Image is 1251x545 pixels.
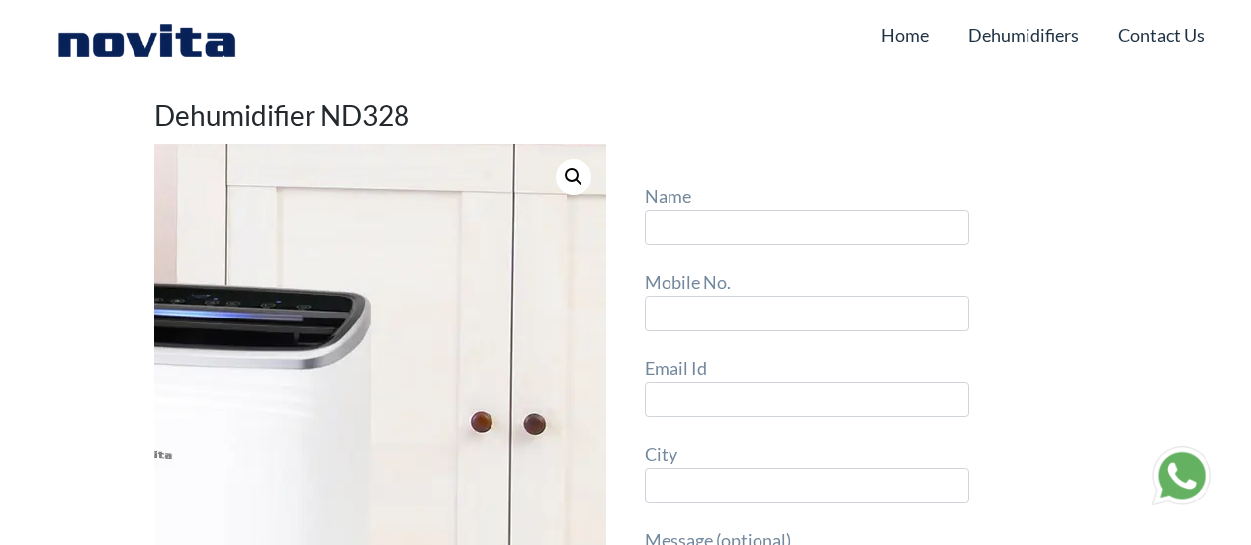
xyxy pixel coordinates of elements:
[881,16,929,53] a: Home
[968,16,1079,53] a: Dehumidifiers
[556,159,591,195] a: 🔍
[1118,16,1205,53] a: Contact Us
[154,94,1098,136] h1: Dehumidifier ND328
[645,468,970,503] input: City
[645,210,970,245] input: Name
[645,268,970,331] label: Mobile No.
[47,20,246,59] img: Novita
[645,182,970,245] label: Name
[645,354,970,417] label: Email Id
[645,440,970,503] label: City
[645,382,970,417] input: Email Id
[645,296,970,331] input: Mobile No.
